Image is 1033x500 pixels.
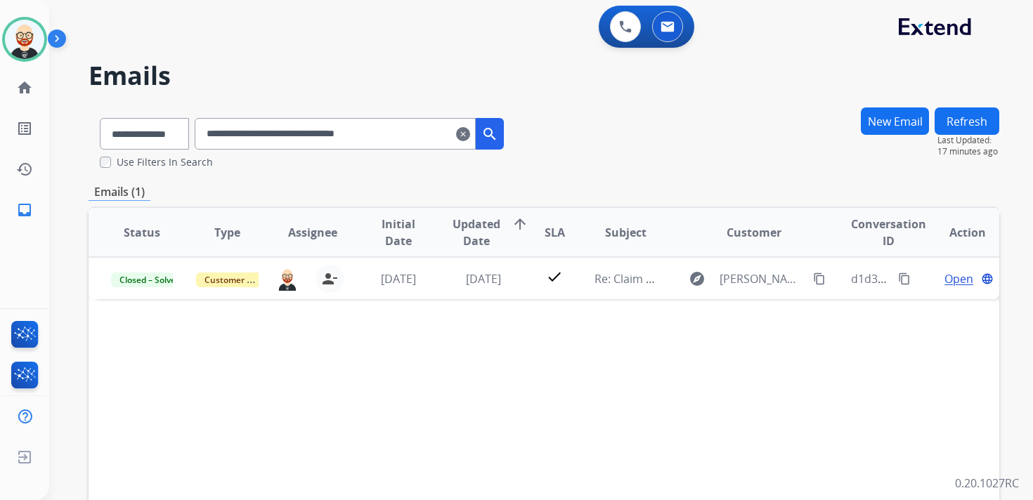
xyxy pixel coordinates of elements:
span: [PERSON_NAME][EMAIL_ADDRESS][PERSON_NAME][DOMAIN_NAME] [720,270,805,287]
label: Use Filters In Search [117,155,213,169]
span: [DATE] [466,271,501,287]
span: Customer [727,224,781,241]
mat-icon: content_copy [813,272,826,285]
span: Initial Date [367,216,429,249]
span: Closed – Solved [111,272,189,287]
mat-icon: list_alt [16,120,33,137]
mat-icon: check [546,268,563,285]
h2: Emails [89,62,999,90]
mat-icon: search [481,126,498,143]
img: avatar [5,20,44,59]
span: Customer Support [196,272,287,287]
p: Emails (1) [89,183,150,201]
button: New Email [861,107,929,135]
span: Assignee [288,224,337,241]
mat-icon: arrow_upward [512,216,528,232]
span: Subject [605,224,647,241]
span: Re: Claim Update - Next Steps - Action Required [595,271,845,287]
span: Open [944,270,973,287]
span: Conversation ID [851,216,926,249]
th: Action [914,208,999,257]
span: Updated Date [453,216,500,249]
span: Status [124,224,160,241]
button: Refresh [935,107,999,135]
mat-icon: content_copy [898,272,911,285]
mat-icon: language [981,272,994,285]
mat-icon: inbox [16,202,33,218]
span: 17 minutes ago [937,146,999,157]
span: SLA [545,224,565,241]
p: 0.20.1027RC [955,475,1019,492]
mat-icon: clear [456,126,470,143]
span: Last Updated: [937,135,999,146]
img: agent-avatar [276,266,299,290]
mat-icon: history [16,161,33,178]
span: Type [214,224,240,241]
mat-icon: explore [689,270,706,287]
span: [DATE] [381,271,416,287]
mat-icon: home [16,79,33,96]
mat-icon: person_remove [321,270,338,287]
